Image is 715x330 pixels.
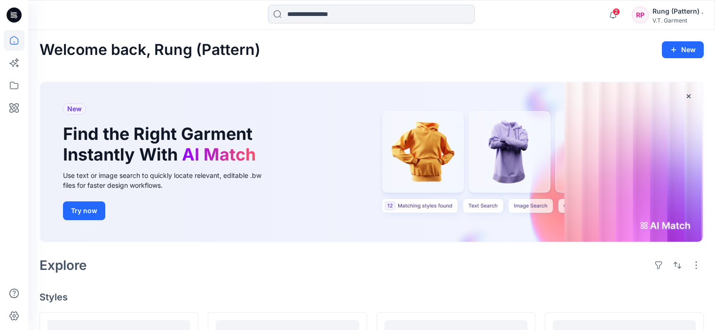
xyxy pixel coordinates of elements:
h1: Find the Right Garment Instantly With [63,124,260,164]
button: New [662,41,704,58]
span: 2 [613,8,620,15]
div: Rung (Pattern) . [652,6,703,17]
button: Try now [63,201,105,220]
div: V.T. Garment [652,17,703,24]
h2: Explore [39,258,87,273]
div: RP [632,7,649,23]
h4: Styles [39,292,704,303]
div: Use text or image search to quickly locate relevant, editable .bw files for faster design workflows. [63,170,275,190]
span: AI Match [182,144,256,165]
span: New [67,103,82,115]
h2: Welcome back, Rung (Pattern) [39,41,260,59]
